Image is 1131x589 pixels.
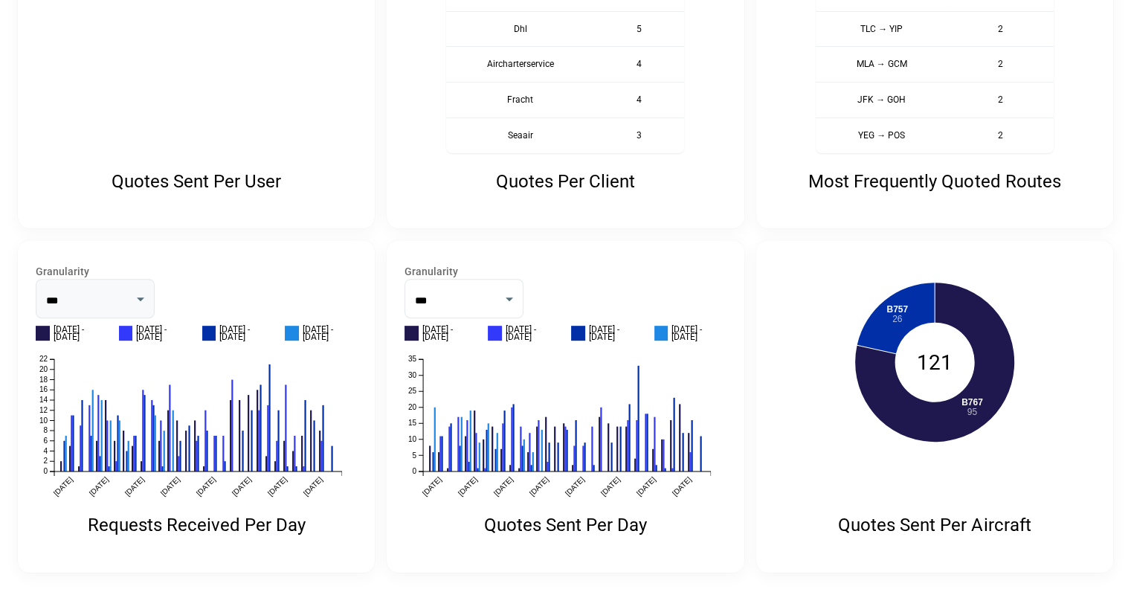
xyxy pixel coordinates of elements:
[88,475,110,498] text: [DATE]
[917,350,953,375] text: 121
[413,467,417,475] text: 0
[948,118,1054,153] td: 2
[496,171,635,193] p: Quotes Per Client
[54,326,108,342] span: [DATE] - [DATE]
[589,326,643,342] span: [DATE] - [DATE]
[594,11,684,47] td: 5
[492,475,515,498] text: [DATE]
[39,416,48,425] text: 10
[594,83,684,118] td: 4
[302,475,324,498] text: [DATE]
[948,83,1054,118] td: 2
[43,437,48,445] text: 6
[528,475,550,498] text: [DATE]
[961,397,983,408] tspan: B767
[43,427,48,435] text: 8
[816,47,948,83] th: MLA → GCM
[219,326,274,342] span: [DATE] - [DATE]
[52,475,74,498] text: [DATE]
[405,264,726,279] label: Granularity
[408,387,417,396] text: 25
[816,83,948,118] th: JFK → GOH
[36,264,357,279] label: Granularity
[303,326,357,342] span: [DATE] - [DATE]
[266,475,289,498] text: [DATE]
[967,407,977,417] tspan: 95
[43,467,48,475] text: 0
[484,515,647,536] p: Quotes Sent Per Day
[446,11,594,47] th: Dhl
[671,475,693,498] text: [DATE]
[408,403,417,411] text: 20
[408,435,417,443] text: 10
[838,515,1031,536] p: Quotes Sent Per Aircraft
[195,475,217,498] text: [DATE]
[408,371,417,379] text: 30
[43,447,48,455] text: 4
[408,355,417,364] text: 35
[39,365,48,373] text: 20
[808,171,1060,193] p: Most Frequently Quoted Routes
[816,118,948,153] th: YEG → POS
[112,171,281,193] p: Quotes Sent Per User
[948,47,1054,83] td: 2
[159,475,181,498] text: [DATE]
[446,118,594,153] th: Seaair
[136,326,190,342] span: [DATE] - [DATE]
[43,457,48,466] text: 2
[446,83,594,118] th: Fracht
[457,475,479,498] text: [DATE]
[39,355,48,364] text: 22
[594,118,684,153] td: 3
[39,386,48,394] text: 16
[408,419,417,428] text: 15
[564,475,586,498] text: [DATE]
[892,314,903,324] tspan: 26
[446,47,594,83] th: Aircharterservice
[421,475,443,498] text: [DATE]
[886,304,908,315] tspan: B757
[422,326,477,342] span: [DATE] - [DATE]
[635,475,657,498] text: [DATE]
[123,475,146,498] text: [DATE]
[413,451,417,460] text: 5
[671,326,726,342] span: [DATE] - [DATE]
[231,475,253,498] text: [DATE]
[594,47,684,83] td: 4
[599,475,622,498] text: [DATE]
[88,515,306,536] p: Requests Received Per Day
[506,326,560,342] span: [DATE] - [DATE]
[39,406,48,414] text: 12
[948,11,1054,47] td: 2
[39,396,48,404] text: 14
[39,376,48,384] text: 18
[816,11,948,47] th: TLC → YIP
